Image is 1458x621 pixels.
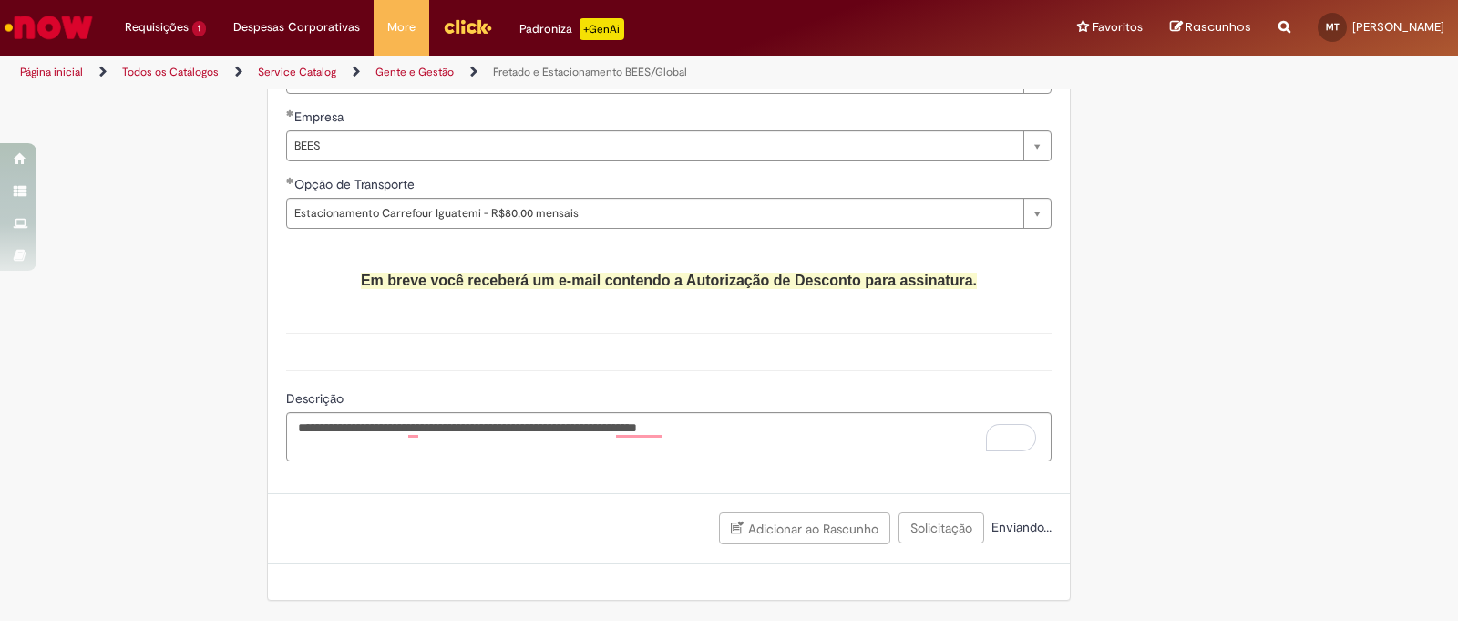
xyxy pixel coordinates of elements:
span: Obrigatório Preenchido [286,109,294,117]
span: Em breve você receberá um e-mail contendo a Autorização de Desconto para assinatura. [361,273,977,288]
span: BEES [294,131,1014,160]
span: Despesas Corporativas [233,18,360,36]
img: ServiceNow [2,9,96,46]
span: [PERSON_NAME] [1352,19,1444,35]
span: Empresa [294,109,347,125]
a: Página inicial [20,65,83,79]
a: Service Catalog [258,65,336,79]
span: Enviando... [988,519,1052,535]
textarea: To enrich screen reader interactions, please activate Accessibility in Grammarly extension settings [286,412,1052,461]
span: Estacionamento Carrefour Iguatemi - R$80,00 mensais [294,199,1014,228]
span: 1 [192,21,206,36]
span: Obrigatório Preenchido [286,177,294,184]
span: Opção de Transporte [294,176,418,192]
a: Gente e Gestão [375,65,454,79]
a: Rascunhos [1170,19,1251,36]
span: More [387,18,416,36]
span: Favoritos [1093,18,1143,36]
p: +GenAi [580,18,624,40]
span: Requisições [125,18,189,36]
a: Fretado e Estacionamento BEES/Global [493,65,687,79]
a: Todos os Catálogos [122,65,219,79]
div: Padroniza [519,18,624,40]
span: Descrição [286,390,347,407]
span: MT [1326,21,1340,33]
img: click_logo_yellow_360x200.png [443,13,492,40]
ul: Trilhas de página [14,56,959,89]
span: Rascunhos [1186,18,1251,36]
